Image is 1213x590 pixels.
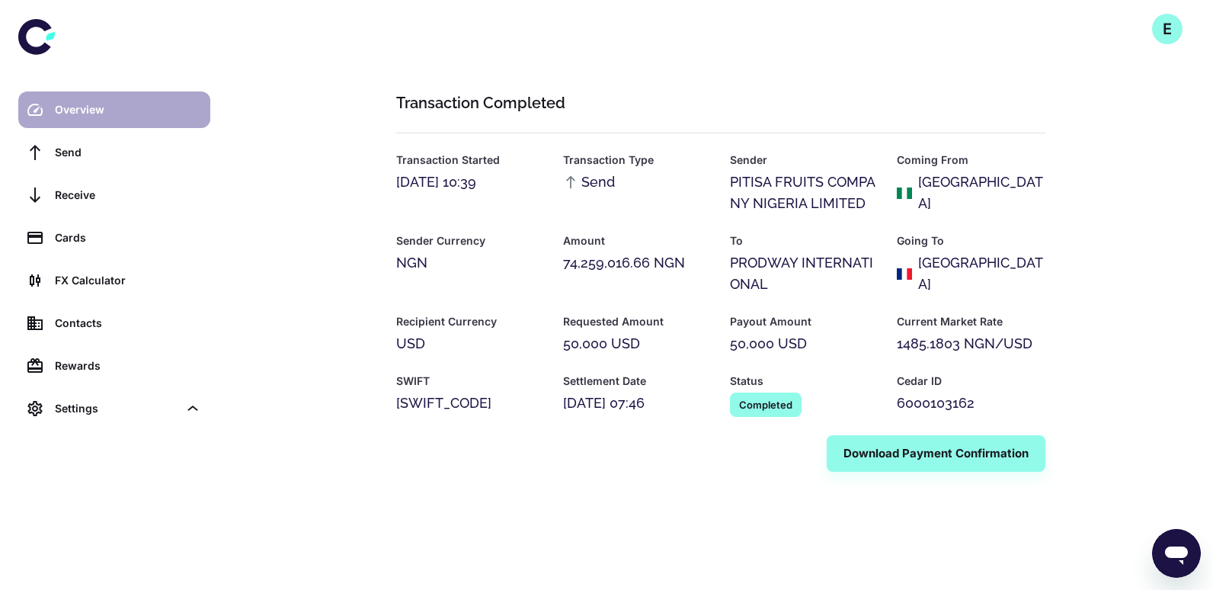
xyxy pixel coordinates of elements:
[18,262,210,299] a: FX Calculator
[18,91,210,128] a: Overview
[55,101,201,118] div: Overview
[563,172,615,193] span: Send
[396,373,545,390] h6: SWIFT
[730,313,879,330] h6: Payout Amount
[897,313,1045,330] h6: Current Market Rate
[730,397,802,412] span: Completed
[396,313,545,330] h6: Recipient Currency
[55,272,201,289] div: FX Calculator
[55,187,201,204] div: Receive
[897,152,1045,168] h6: Coming From
[918,252,1045,295] div: [GEOGRAPHIC_DATA]
[396,172,545,193] div: [DATE] 10:39
[897,333,1045,354] div: 1485.1803 NGN/USD
[55,315,201,332] div: Contacts
[730,252,879,295] div: PRODWAY INTERNATIONAL
[563,333,712,354] div: 50,000 USD
[396,232,545,249] h6: Sender Currency
[55,358,201,374] div: Rewards
[396,333,545,354] div: USD
[55,400,178,417] div: Settings
[18,220,210,256] a: Cards
[55,144,201,161] div: Send
[563,393,712,414] div: [DATE] 07:46
[1152,14,1183,44] button: E
[563,232,712,249] h6: Amount
[827,435,1045,472] button: Download Payment Confirmation
[563,313,712,330] h6: Requested Amount
[897,393,1045,414] div: 6000103162
[396,393,545,414] div: [SWIFT_CODE]
[18,305,210,341] a: Contacts
[18,390,210,427] div: Settings
[918,172,1045,214] div: [GEOGRAPHIC_DATA]
[563,373,712,390] h6: Settlement Date
[18,134,210,171] a: Send
[730,333,879,354] div: 50,000 USD
[730,172,879,214] div: PITISA FRUITS COMPANY NIGERIA LIMITED
[897,232,1045,249] h6: Going To
[730,152,879,168] h6: Sender
[897,373,1045,390] h6: Cedar ID
[730,373,879,390] h6: Status
[396,91,1039,114] h1: Transaction Completed
[730,232,879,249] h6: To
[1152,529,1201,578] iframe: Button to launch messaging window
[396,152,545,168] h6: Transaction Started
[55,229,201,246] div: Cards
[563,152,712,168] h6: Transaction Type
[563,252,712,274] div: 74,259,016.66 NGN
[18,177,210,213] a: Receive
[18,348,210,384] a: Rewards
[396,252,545,274] div: NGN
